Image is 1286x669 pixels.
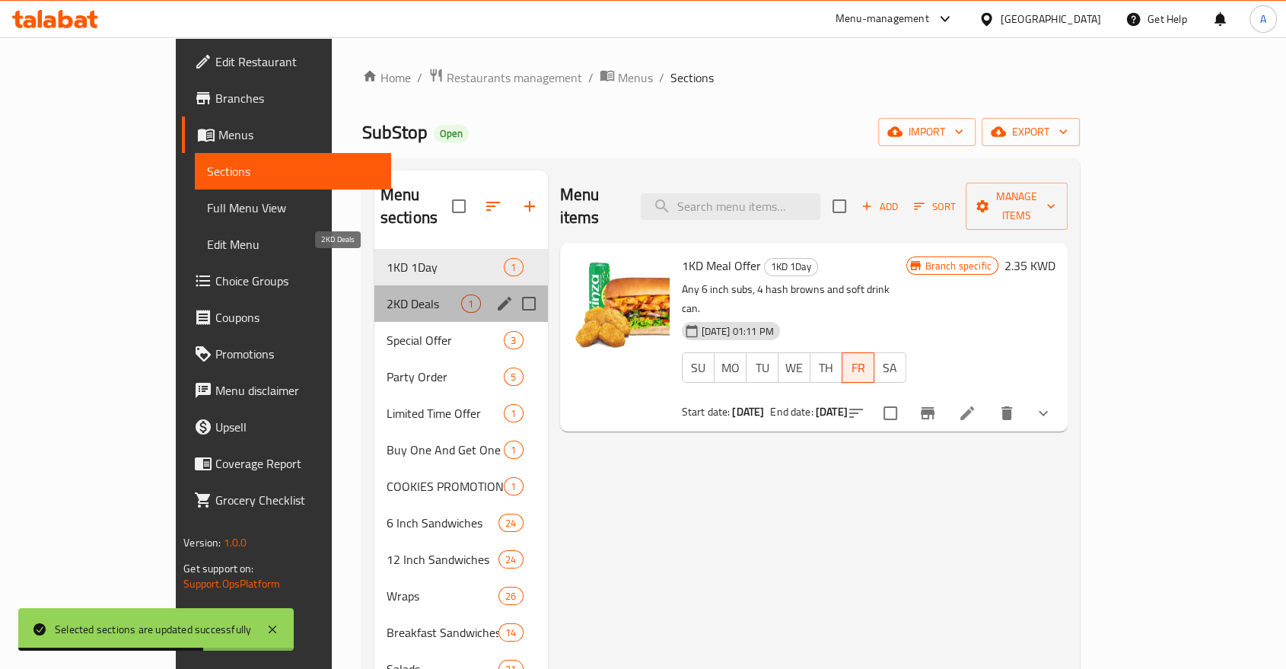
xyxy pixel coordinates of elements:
[874,397,906,429] span: Select to update
[732,402,764,422] b: [DATE]
[848,357,868,379] span: FR
[505,443,522,457] span: 1
[428,68,582,88] a: Restaurants management
[183,533,221,553] span: Version:
[215,345,378,363] span: Promotions
[588,68,594,87] li: /
[182,409,390,445] a: Upsell
[909,395,946,432] button: Branch-specific-item
[182,43,390,80] a: Edit Restaurant
[215,272,378,290] span: Choice Groups
[493,292,516,315] button: edit
[890,123,963,142] span: import
[1004,255,1055,276] h6: 2.35 KWD
[447,68,582,87] span: Restaurants management
[505,333,522,348] span: 3
[387,331,505,349] span: Special Offer
[183,574,280,594] a: Support.OpsPlatform
[919,259,998,273] span: Branch specific
[182,263,390,299] a: Choice Groups
[641,193,820,220] input: search
[714,352,746,383] button: MO
[682,402,731,422] span: Start date:
[765,258,817,276] span: 1KD 1Day
[764,258,818,276] div: 1KD 1Day
[505,260,522,275] span: 1
[560,183,622,229] h2: Menu items
[618,68,653,87] span: Menus
[182,372,390,409] a: Menu disclaimer
[218,126,378,144] span: Menus
[374,468,548,505] div: COOKIES PROMOTION1
[880,357,900,379] span: SA
[498,550,523,569] div: items
[182,299,390,336] a: Coupons
[816,402,848,422] b: [DATE]
[816,357,836,379] span: TH
[374,322,548,358] div: Special Offer3
[215,454,378,473] span: Coverage Report
[1001,11,1101,27] div: [GEOGRAPHIC_DATA]
[362,68,1080,88] nav: breadcrumb
[504,441,523,459] div: items
[682,254,761,277] span: 1KD Meal Offer
[505,370,522,384] span: 5
[855,195,904,218] span: Add item
[504,331,523,349] div: items
[842,352,874,383] button: FR
[1260,11,1266,27] span: A
[600,68,653,88] a: Menus
[910,195,960,218] button: Sort
[572,255,670,352] img: 1KD Meal Offer
[904,195,966,218] span: Sort items
[374,578,548,614] div: Wraps26
[215,418,378,436] span: Upsell
[462,297,479,311] span: 1
[689,357,708,379] span: SU
[215,308,378,327] span: Coupons
[374,432,548,468] div: Buy One And Get One Free1
[978,187,1055,225] span: Manage items
[387,623,498,642] span: Breakfast Sandwiches
[182,116,390,153] a: Menus
[785,357,804,379] span: WE
[387,404,505,422] span: Limited Time Offer
[994,123,1068,142] span: export
[859,198,900,215] span: Add
[499,589,522,604] span: 26
[182,80,390,116] a: Branches
[982,118,1080,146] button: export
[183,559,253,578] span: Get support on:
[499,516,522,530] span: 24
[182,445,390,482] a: Coverage Report
[374,395,548,432] div: Limited Time Offer1
[778,352,810,383] button: WE
[682,280,906,318] p: Any 6 inch subs, 4 hash browns and soft drink can.
[988,395,1025,432] button: delete
[195,153,390,190] a: Sections
[958,404,976,422] a: Edit menu item
[207,235,378,253] span: Edit Menu
[374,614,548,651] div: Breakfast Sandwiches14
[1034,404,1052,422] svg: Show Choices
[387,550,498,569] span: 12 Inch Sandwiches
[387,258,505,276] span: 1KD 1Day
[215,89,378,107] span: Branches
[855,195,904,218] button: Add
[207,162,378,180] span: Sections
[670,68,714,87] span: Sections
[746,352,778,383] button: TU
[374,285,548,322] div: 2KD Deals1edit
[387,477,505,495] span: COOKIES PROMOTION
[417,68,422,87] li: /
[434,125,469,143] div: Open
[374,358,548,395] div: Party Order5
[374,541,548,578] div: 12 Inch Sandwiches24
[387,441,505,459] span: Buy One And Get One Free
[195,190,390,226] a: Full Menu View
[753,357,772,379] span: TU
[504,404,523,422] div: items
